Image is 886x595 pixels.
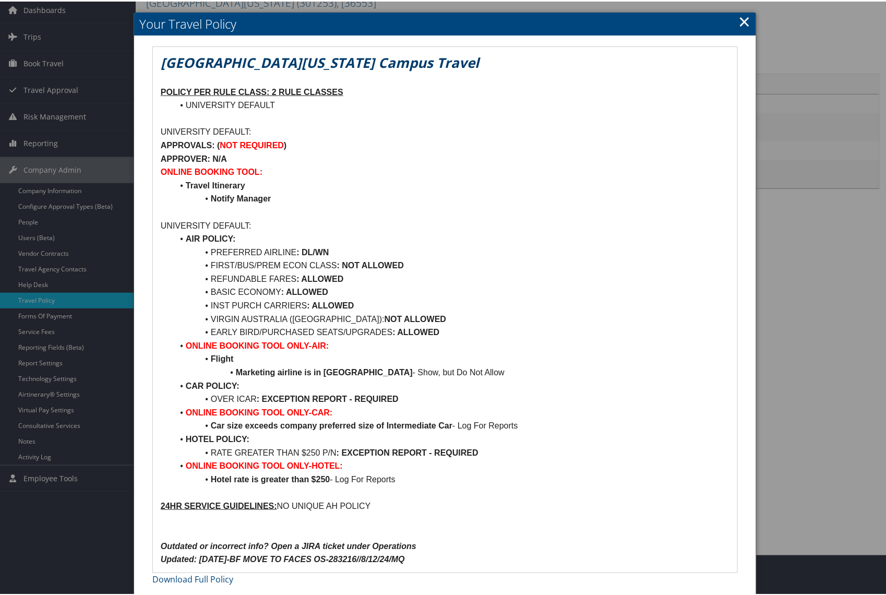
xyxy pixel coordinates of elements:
[161,498,729,511] p: NO UNIQUE AH POLICY
[186,380,240,389] strong: CAR POLICY:
[236,366,413,375] strong: Marketing airline is in [GEOGRAPHIC_DATA]
[173,311,729,325] li: VIRGIN AUSTRALIA ([GEOGRAPHIC_DATA]):
[173,391,729,404] li: OVER ICAR
[385,313,447,322] strong: NOT ALLOWED
[284,139,286,148] strong: )
[152,572,233,584] a: Download Full Policy
[161,540,416,549] em: Outdated or incorrect info? Open a JIRA ticket under Operations
[211,420,452,429] strong: Car size exceeds company preferred size of Intermediate Car
[161,500,277,509] u: 24HR SERVICE GUIDELINES:
[173,257,729,271] li: FIRST/BUS/PREM ECON CLASS
[161,218,729,231] p: UNIVERSITY DEFAULT:
[173,418,729,431] li: - Log For Reports
[186,407,333,415] strong: ONLINE BOOKING TOOL ONLY-CAR:
[161,153,227,162] strong: APPROVER: N/A
[173,445,729,458] li: RATE GREATER THAN $250 P/N
[186,340,329,349] strong: ONLINE BOOKING TOOL ONLY-AIR:
[296,246,329,255] strong: : DL/WN
[161,553,405,562] em: Updated: [DATE]-BF MOVE TO FACES OS-283216//8/12/24/MQ
[173,471,729,485] li: - Log For Reports
[186,180,245,188] strong: Travel Itinerary
[217,139,220,148] strong: (
[211,353,234,362] strong: Flight
[186,233,236,242] strong: AIR POLICY:
[186,460,343,469] strong: ONLINE BOOKING TOOL ONLY-HOTEL:
[173,271,729,284] li: REFUNDABLE FARES
[173,364,729,378] li: - Show, but Do Not Allow
[337,259,404,268] strong: : NOT ALLOWED
[186,433,249,442] strong: HOTEL POLICY:
[134,11,756,34] h2: Your Travel Policy
[211,193,271,201] strong: Notify Manager
[307,300,354,308] strong: : ALLOWED
[173,244,729,258] li: PREFERRED AIRLINE
[738,9,750,30] a: Close
[161,124,729,137] p: UNIVERSITY DEFAULT:
[161,52,479,70] em: [GEOGRAPHIC_DATA][US_STATE] Campus Travel
[392,326,439,335] strong: : ALLOWED
[302,273,344,282] strong: ALLOWED
[173,97,729,111] li: UNIVERSITY DEFAULT
[161,166,262,175] strong: ONLINE BOOKING TOOL:
[281,286,328,295] strong: : ALLOWED
[161,139,215,148] strong: APPROVALS:
[173,324,729,338] li: EARLY BIRD/PURCHASED SEATS/UPGRADES
[296,273,299,282] strong: :
[173,284,729,297] li: BASIC ECONOMY
[173,297,729,311] li: INST PURCH CARRIERS
[161,86,343,95] u: POLICY PER RULE CLASS: 2 RULE CLASSES
[257,393,399,402] strong: : EXCEPTION REPORT - REQUIRED
[220,139,284,148] strong: NOT REQUIRED
[337,447,478,456] strong: : EXCEPTION REPORT - REQUIRED
[211,473,330,482] strong: Hotel rate is greater than $250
